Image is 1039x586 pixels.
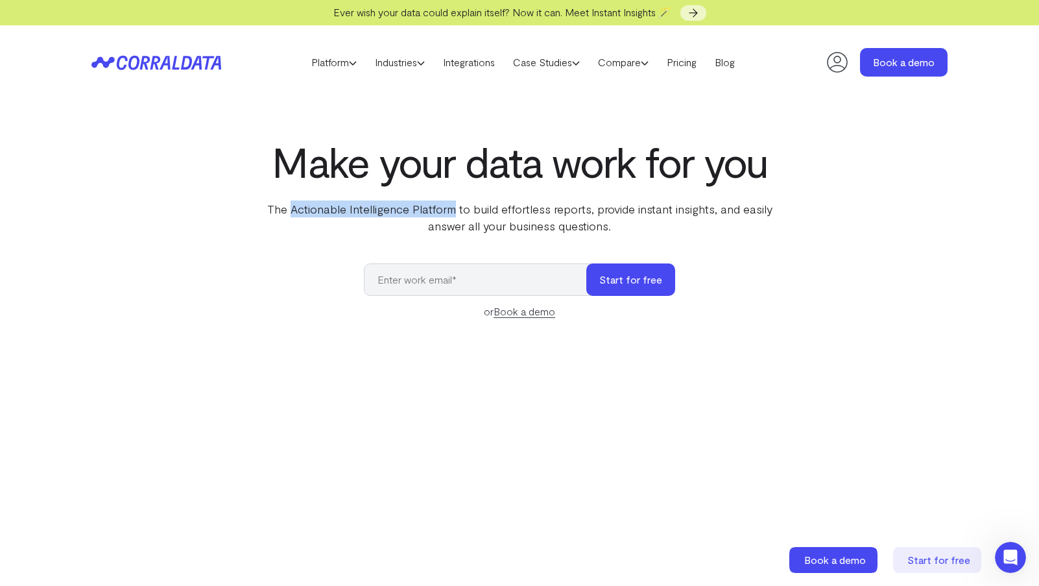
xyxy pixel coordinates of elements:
span: Book a demo [804,554,866,566]
a: Book a demo [789,547,880,573]
a: Start for free [893,547,984,573]
button: Start for free [586,263,675,296]
span: Start for free [907,554,970,566]
a: Book a demo [860,48,948,77]
iframe: Intercom live chat [995,542,1026,573]
a: Blog [706,53,744,72]
p: The Actionable Intelligence Platform to build effortless reports, provide instant insights, and e... [255,201,784,234]
a: Book a demo [494,305,555,318]
a: Compare [589,53,658,72]
input: Enter work email* [364,263,599,296]
a: Integrations [434,53,504,72]
a: Pricing [658,53,706,72]
span: Ever wish your data could explain itself? Now it can. Meet Instant Insights 🪄 [333,6,671,18]
div: or [364,304,675,319]
a: Platform [302,53,366,72]
a: Industries [366,53,434,72]
h1: Make your data work for you [255,138,784,185]
a: Case Studies [504,53,589,72]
